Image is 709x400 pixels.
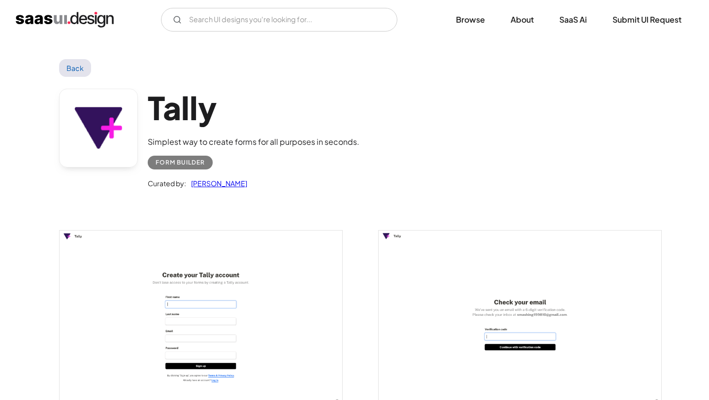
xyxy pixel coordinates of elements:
a: Back [59,59,91,77]
a: SaaS Ai [548,9,599,31]
a: home [16,12,114,28]
a: About [499,9,546,31]
div: Curated by: [148,177,186,189]
a: Browse [444,9,497,31]
a: Submit UI Request [601,9,693,31]
a: [PERSON_NAME] [186,177,247,189]
div: Form Builder [156,157,205,168]
input: Search UI designs you're looking for... [161,8,397,32]
div: Simplest way to create forms for all purposes in seconds. [148,136,359,148]
h1: Tally [148,89,359,127]
form: Email Form [161,8,397,32]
